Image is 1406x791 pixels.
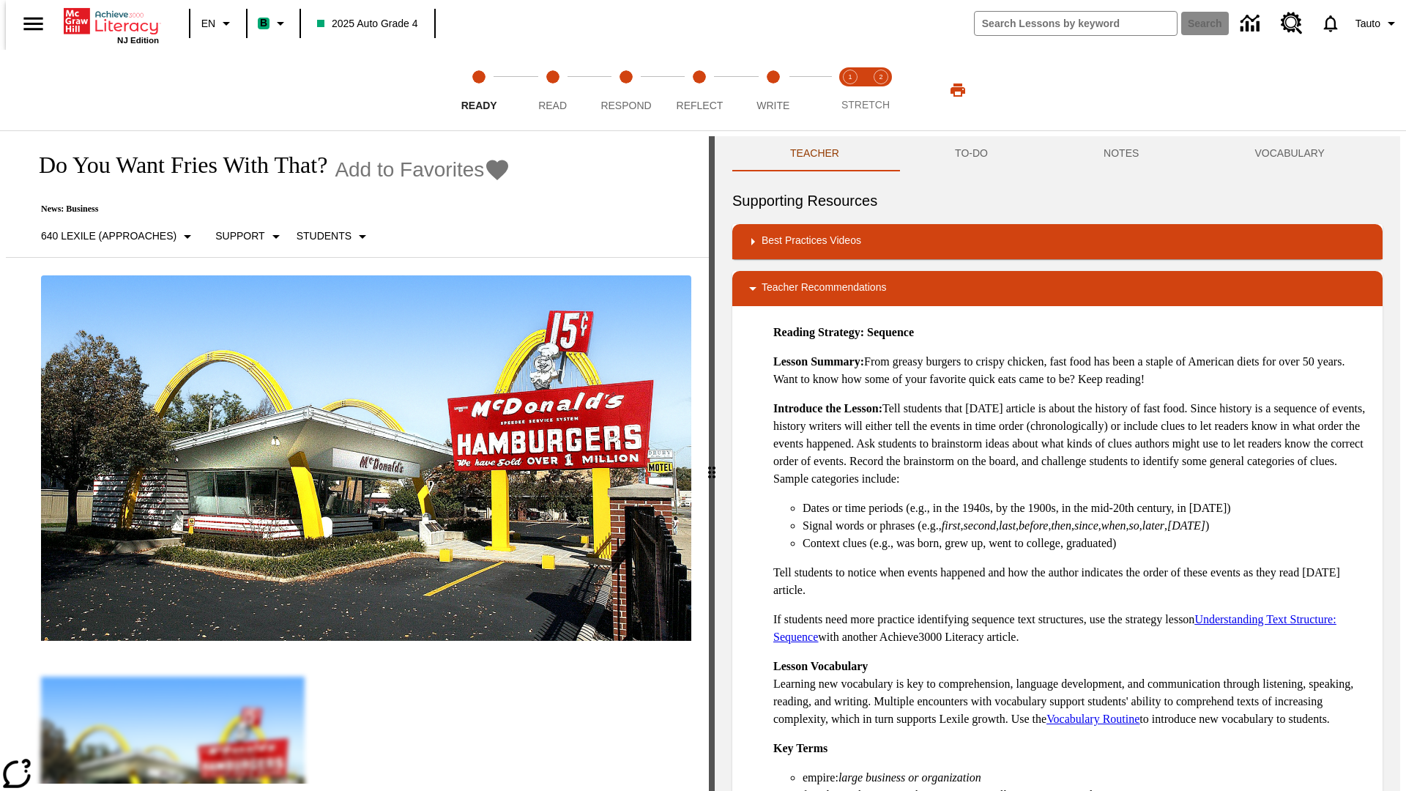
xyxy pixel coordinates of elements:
h6: Supporting Resources [732,189,1383,212]
button: Select Lexile, 640 Lexile (Approaches) [35,223,202,250]
button: Write step 5 of 5 [731,50,816,130]
div: Instructional Panel Tabs [732,136,1383,171]
p: Students [297,229,351,244]
p: Learning new vocabulary is key to comprehension, language development, and communication through ... [773,658,1371,728]
p: Tell students that [DATE] article is about the history of fast food. Since history is a sequence ... [773,400,1371,488]
div: Press Enter or Spacebar and then press right and left arrow keys to move the slider [709,136,715,791]
a: Data Center [1232,4,1272,44]
span: Reflect [677,100,724,111]
p: Best Practices Videos [762,233,861,250]
em: large business or organization [838,771,981,784]
button: Stretch Read step 1 of 2 [829,50,871,130]
span: Write [756,100,789,111]
p: 640 Lexile (Approaches) [41,229,176,244]
p: News: Business [23,204,510,215]
li: empire: [803,769,1371,787]
text: 1 [848,73,852,81]
em: before [1019,519,1048,532]
strong: Introduce the Lesson: [773,402,882,415]
em: so [1129,519,1139,532]
button: TO-DO [897,136,1046,171]
span: B [260,14,267,32]
button: Read step 2 of 5 [510,50,595,130]
div: activity [715,136,1400,791]
span: 2025 Auto Grade 4 [317,16,418,31]
em: first [942,519,961,532]
button: Teacher [732,136,897,171]
strong: Key Terms [773,742,827,754]
span: Add to Favorites [335,158,484,182]
em: [DATE] [1167,519,1205,532]
button: Profile/Settings [1350,10,1406,37]
button: Open side menu [12,2,55,45]
em: last [999,519,1016,532]
strong: Sequence [867,326,914,338]
p: If students need more practice identifying sequence text structures, use the strategy lesson with... [773,611,1371,646]
a: Notifications [1312,4,1350,42]
button: Print [934,77,981,103]
em: since [1074,519,1098,532]
button: Reflect step 4 of 5 [657,50,742,130]
button: Ready step 1 of 5 [436,50,521,130]
div: Home [64,5,159,45]
img: One of the first McDonald's stores, with the iconic red sign and golden arches. [41,275,691,642]
button: Select Student [291,223,377,250]
span: NJ Edition [117,36,159,45]
button: Respond step 3 of 5 [584,50,669,130]
input: search field [975,12,1177,35]
a: Vocabulary Routine [1046,713,1139,725]
text: 2 [879,73,882,81]
div: Teacher Recommendations [732,271,1383,306]
li: Dates or time periods (e.g., in the 1940s, by the 1900s, in the mid-20th century, in [DATE]) [803,500,1371,517]
strong: Reading Strategy: [773,326,864,338]
span: Ready [461,100,497,111]
em: second [964,519,996,532]
li: Signal words or phrases (e.g., , , , , , , , , , ) [803,517,1371,535]
p: Tell students to notice when events happened and how the author indicates the order of these even... [773,564,1371,599]
span: Respond [600,100,651,111]
button: Boost Class color is mint green. Change class color [252,10,295,37]
span: STRETCH [841,99,890,111]
li: Context clues (e.g., was born, grew up, went to college, graduated) [803,535,1371,552]
a: Resource Center, Will open in new tab [1272,4,1312,43]
div: Best Practices Videos [732,224,1383,259]
button: VOCABULARY [1197,136,1383,171]
div: reading [6,136,709,784]
button: NOTES [1046,136,1197,171]
h1: Do You Want Fries With That? [23,152,327,179]
p: From greasy burgers to crispy chicken, fast food has been a staple of American diets for over 50 ... [773,353,1371,388]
em: then [1051,519,1071,532]
button: Stretch Respond step 2 of 2 [860,50,902,130]
span: EN [201,16,215,31]
p: Support [215,229,264,244]
em: later [1142,519,1164,532]
em: when [1101,519,1126,532]
a: Understanding Text Structure: Sequence [773,613,1336,643]
strong: Lesson Summary: [773,355,864,368]
button: Scaffolds, Support [209,223,290,250]
span: Tauto [1355,16,1380,31]
strong: Lesson Vocabulary [773,660,868,672]
span: Read [538,100,567,111]
p: Teacher Recommendations [762,280,886,297]
button: Language: EN, Select a language [195,10,242,37]
button: Add to Favorites - Do You Want Fries With That? [335,157,510,182]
